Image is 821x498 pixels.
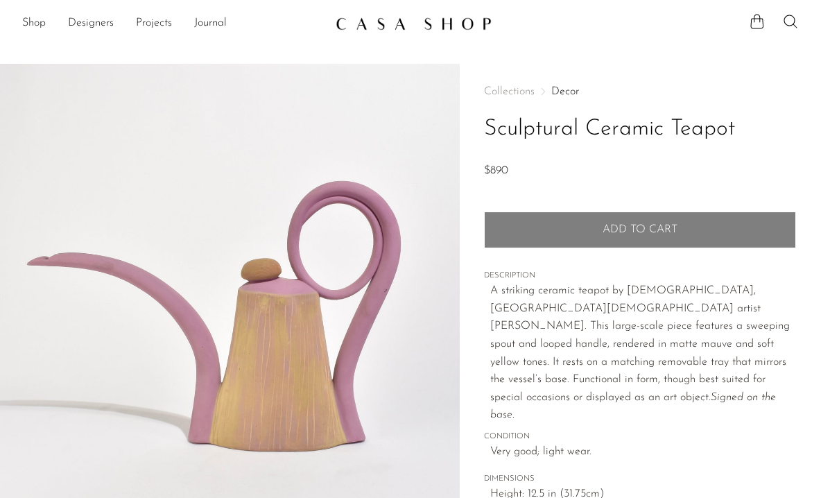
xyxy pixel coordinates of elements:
[484,473,796,486] span: DIMENSIONS
[22,15,46,33] a: Shop
[194,15,227,33] a: Journal
[136,15,172,33] a: Projects
[484,431,796,443] span: CONDITION
[68,15,114,33] a: Designers
[484,270,796,282] span: DESCRIPTION
[603,223,677,237] span: Add to cart
[490,282,796,424] p: A striking ceramic teapot by [DEMOGRAPHIC_DATA], [GEOGRAPHIC_DATA][DEMOGRAPHIC_DATA] artist [PERS...
[484,86,796,97] nav: Breadcrumbs
[484,165,508,176] span: $890
[22,12,325,35] nav: Desktop navigation
[551,86,579,97] a: Decor
[484,86,535,97] span: Collections
[484,112,796,147] h1: Sculptural Ceramic Teapot
[484,212,796,248] button: Add to cart
[22,12,325,35] ul: NEW HEADER MENU
[490,443,796,461] span: Very good; light wear.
